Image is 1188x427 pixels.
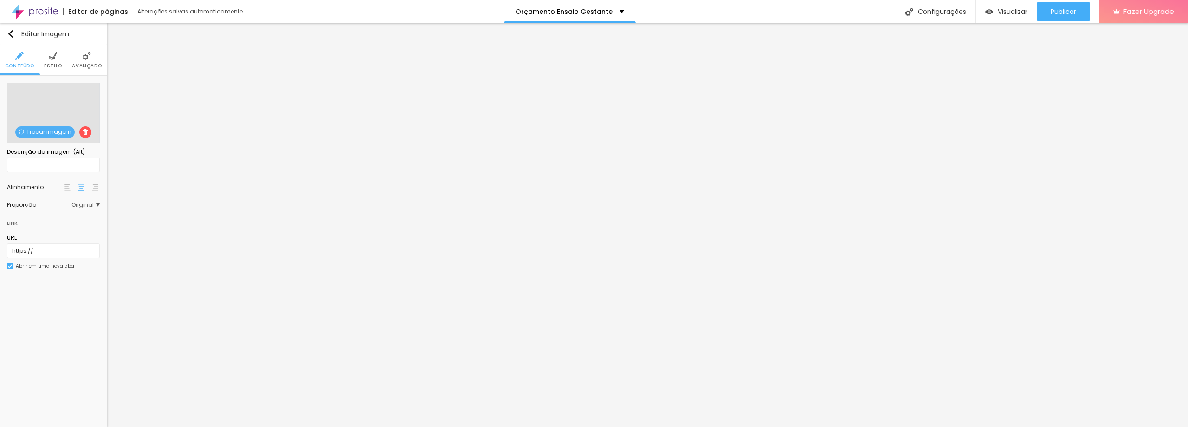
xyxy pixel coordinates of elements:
div: Link [7,212,100,229]
img: paragraph-left-align.svg [64,184,71,191]
div: Proporção [7,202,71,208]
img: Icone [19,129,24,135]
span: Fazer Upgrade [1123,7,1174,15]
span: Visualizar [998,8,1027,15]
button: Visualizar [976,2,1037,21]
div: Alterações salvas automaticamente [137,9,244,14]
img: view-1.svg [985,8,993,16]
div: Editor de páginas [63,8,128,15]
div: Alinhamento [7,184,63,190]
img: paragraph-center-align.svg [78,184,84,191]
div: Editar Imagem [7,30,69,38]
span: Original [71,202,100,208]
img: Icone [49,52,57,60]
img: Icone [83,129,88,135]
span: Conteúdo [5,64,34,68]
img: Icone [15,52,24,60]
iframe: Editor [107,23,1188,427]
div: Descrição da imagem (Alt) [7,148,100,156]
div: Link [7,218,18,228]
span: Trocar imagem [15,126,75,138]
span: Estilo [44,64,62,68]
img: Icone [83,52,91,60]
button: Publicar [1037,2,1090,21]
div: URL [7,234,100,242]
img: Icone [7,30,14,38]
div: Abrir em uma nova aba [16,264,74,269]
p: Orçamento Ensaio Gestante [516,8,613,15]
img: Icone [905,8,913,16]
span: Publicar [1051,8,1076,15]
span: Avançado [72,64,102,68]
img: Icone [8,264,13,269]
img: paragraph-right-align.svg [92,184,98,191]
